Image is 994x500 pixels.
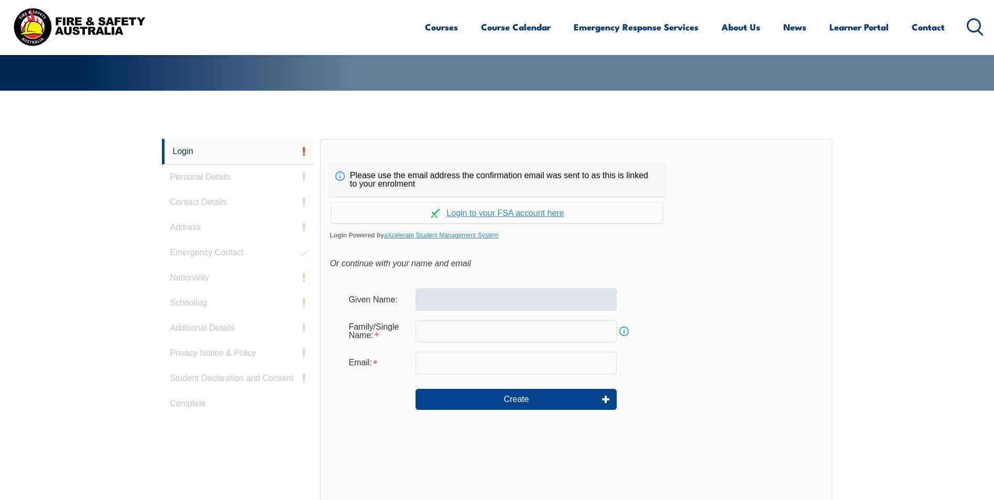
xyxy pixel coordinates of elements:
a: Courses [425,13,458,41]
a: aXcelerate Student Management System [384,232,499,239]
span: Login Powered by [330,227,823,243]
div: Email is required. [340,353,416,373]
a: Learner Portal [829,13,889,41]
a: News [783,13,806,41]
a: Contact [912,13,945,41]
div: Please use the email address the confirmation email was sent to as this is linked to your enrolment [330,163,665,197]
a: Emergency Response Services [574,13,698,41]
a: Info [617,324,631,339]
a: Course Calendar [481,13,551,41]
button: Create [416,389,617,410]
div: Family/Single Name is required. [340,317,416,345]
a: About Us [722,13,760,41]
div: Given Name: [340,289,416,309]
a: Login [162,139,315,165]
img: Log in withaxcelerate [431,209,440,218]
div: Or continue with your name and email [330,256,823,271]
